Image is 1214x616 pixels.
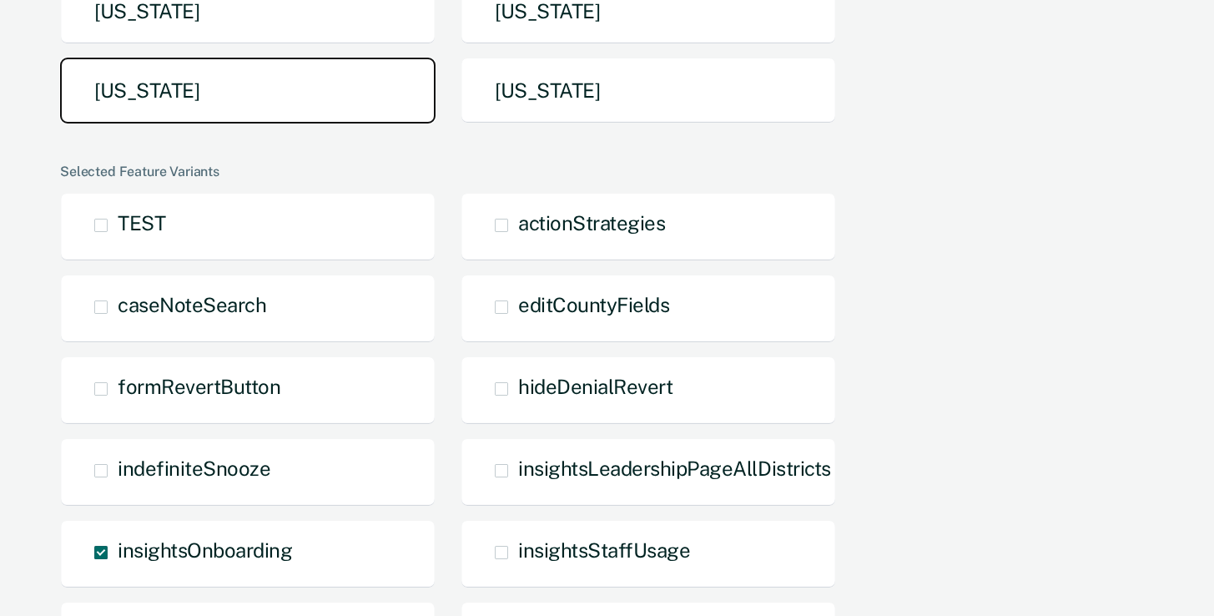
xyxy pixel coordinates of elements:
[518,375,672,398] span: hideDenialRevert
[118,457,270,480] span: indefiniteSnooze
[518,293,669,316] span: editCountyFields
[60,164,1147,179] div: Selected Feature Variants
[118,293,266,316] span: caseNoteSearch
[118,538,292,562] span: insightsOnboarding
[518,457,831,480] span: insightsLeadershipPageAllDistricts
[518,211,665,235] span: actionStrategies
[118,375,280,398] span: formRevertButton
[118,211,165,235] span: TEST
[60,58,436,124] button: [US_STATE]
[518,538,690,562] span: insightsStaffUsage
[461,58,836,124] button: [US_STATE]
